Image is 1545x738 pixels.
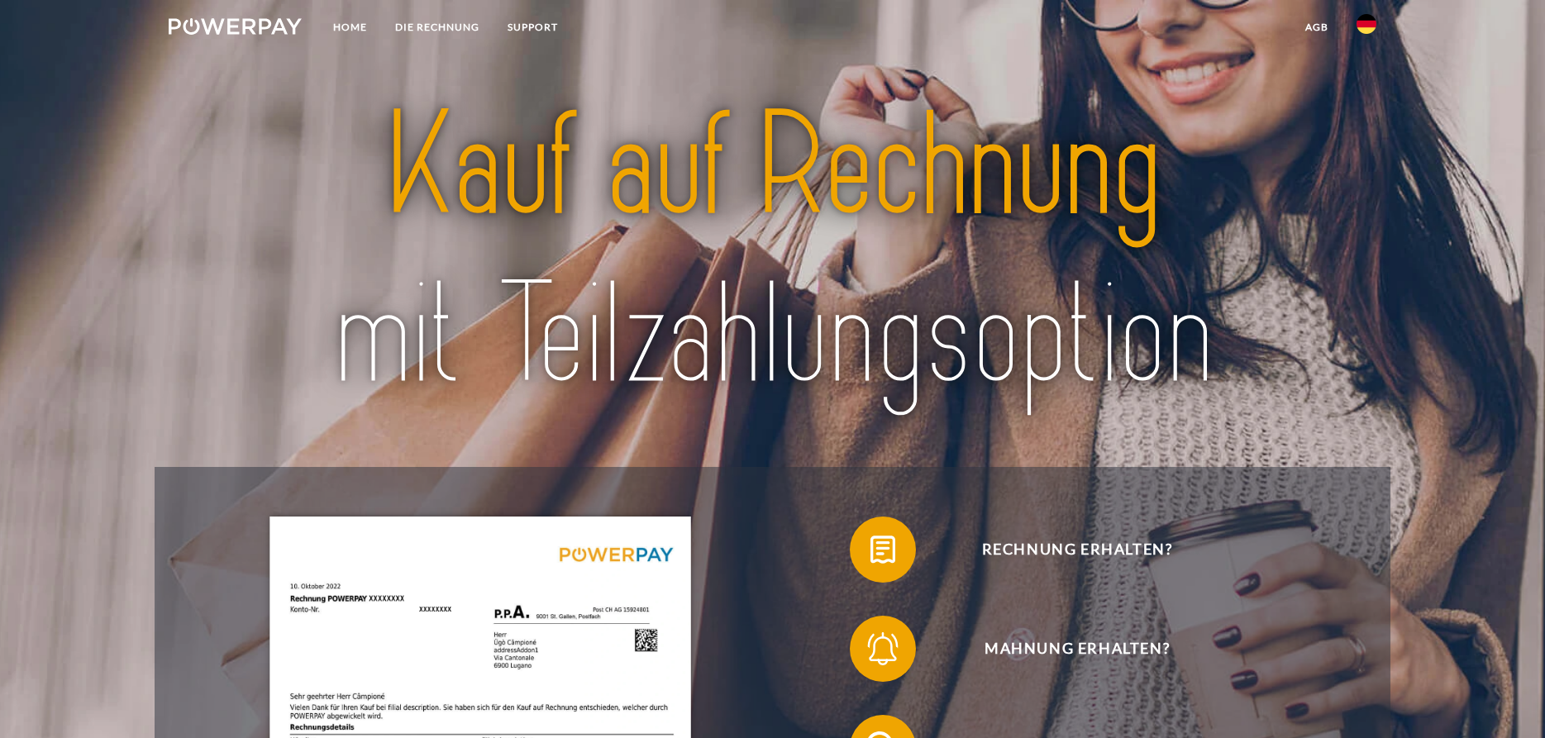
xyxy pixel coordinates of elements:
a: Home [319,12,381,42]
a: SUPPORT [494,12,572,42]
img: qb_bill.svg [862,529,904,570]
img: title-powerpay_de.svg [228,74,1317,428]
span: Mahnung erhalten? [875,616,1280,682]
a: DIE RECHNUNG [381,12,494,42]
img: logo-powerpay-white.svg [169,18,302,35]
span: Rechnung erhalten? [875,517,1280,583]
img: de [1357,14,1376,34]
button: Rechnung erhalten? [850,517,1280,583]
img: qb_bell.svg [862,628,904,669]
button: Mahnung erhalten? [850,616,1280,682]
a: agb [1291,12,1342,42]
